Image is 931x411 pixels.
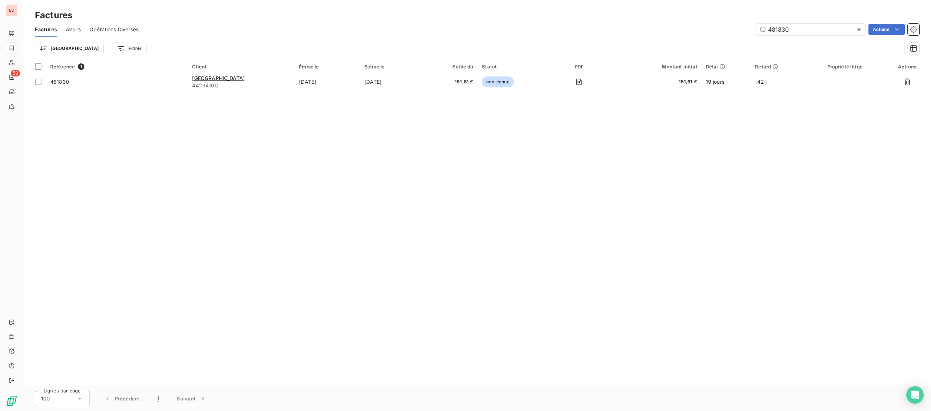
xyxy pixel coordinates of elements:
div: Propriété litige [811,64,879,70]
button: Actions [868,24,905,35]
div: Échue le [364,64,422,70]
button: [GEOGRAPHIC_DATA] [35,43,104,54]
td: [DATE] [360,73,426,91]
button: Filtrer [113,43,146,54]
input: Rechercher [756,24,866,35]
div: Montant initial [614,64,697,70]
img: Logo LeanPay [6,395,17,407]
button: Précédent [95,391,149,406]
td: 19 jours [702,73,751,91]
span: _ [844,79,846,85]
span: non-échue [482,76,514,87]
span: Avoirs [66,26,81,33]
span: [GEOGRAPHIC_DATA] [192,75,245,81]
button: 1 [149,391,168,406]
div: Émise le [299,64,356,70]
span: 4423410C [192,82,290,89]
span: 151,61 € [431,78,474,86]
div: LC [6,4,17,16]
span: 151,61 € [614,78,697,86]
span: Opérations Diverses [89,26,139,33]
span: 481830 [50,79,69,85]
span: -42 j [755,79,767,85]
span: 1 [157,395,159,402]
div: Retard [755,64,802,70]
div: Solde dû [431,64,474,70]
h3: Factures [35,9,72,22]
div: Délai [706,64,747,70]
div: Open Intercom Messenger [906,386,924,404]
td: [DATE] [295,73,360,91]
span: Référence [50,64,75,70]
span: 100 [41,395,50,402]
div: Actions [888,64,927,70]
button: Suivant [168,391,215,406]
span: 53 [11,70,20,76]
div: Client [192,64,290,70]
div: Statut [482,64,544,70]
div: PDF [552,64,606,70]
span: Factures [35,26,57,33]
span: 1 [78,63,84,70]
